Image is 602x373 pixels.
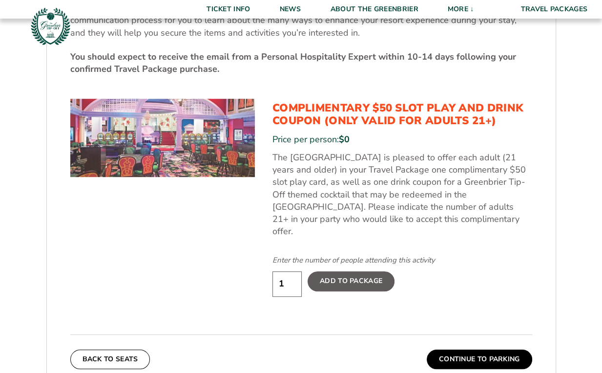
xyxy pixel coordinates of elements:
button: Back To Seats [70,350,150,369]
p: The [GEOGRAPHIC_DATA] is pleased to offer each adult (21 years and older) in your Travel Package ... [272,152,532,238]
div: Enter the number of people attending this activity [272,255,532,265]
strong: You should expect to receive the email from a Personal Hospitality Expert within 10-14 days follo... [70,51,516,75]
span: $0 [339,133,350,145]
img: Complimentary $50 Slot Play and Drink Coupon (Only Valid for Adults 21+) [70,99,255,177]
h3: Complimentary $50 Slot Play and Drink Coupon (Only Valid for Adults 21+) [272,102,532,128]
div: Price per person: [272,133,532,146]
label: Add To Package [308,271,394,291]
button: Continue To Parking [427,350,532,369]
img: Greenbrier Tip-Off [29,5,72,47]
